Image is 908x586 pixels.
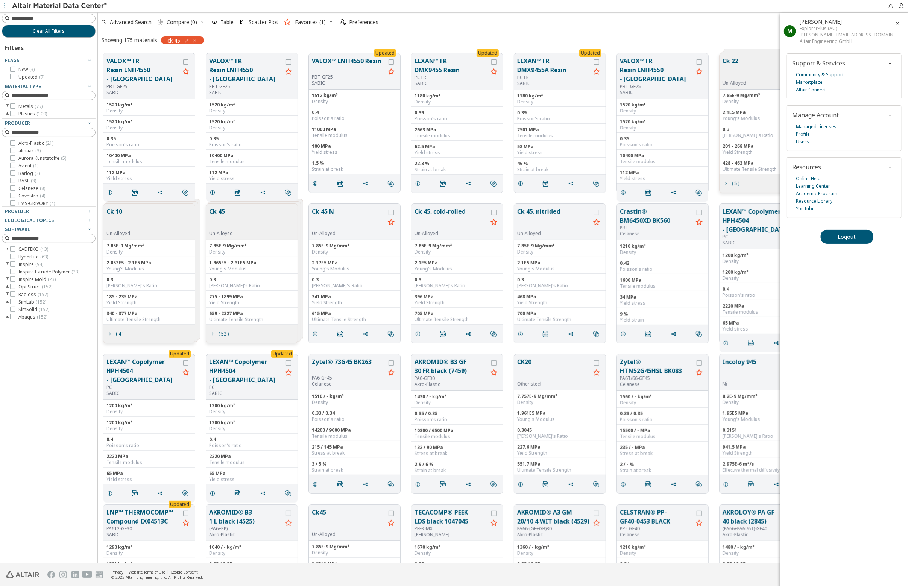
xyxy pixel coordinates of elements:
i:  [543,481,549,487]
button: ( 52 ) [206,326,232,342]
div: PA66-(GF+GB)30 [517,526,591,532]
i:  [440,481,446,487]
button: Share [257,486,272,501]
button: Favorite [385,367,397,379]
button: PDF Download [231,486,247,501]
p: SABIC [312,80,385,86]
div: Other steel [517,381,591,387]
button: PDF Download [745,336,761,351]
p: SABIC [209,90,282,96]
button: VALOX™ FR Resin ENH4550 - [GEOGRAPHIC_DATA] [106,56,180,83]
button: Favorite [180,518,192,530]
p: [PERSON_NAME] [415,532,488,538]
button: PDF Download [642,477,658,492]
button: PDF Download [539,326,555,342]
span: New [18,67,35,73]
a: Learning Center [796,182,830,190]
div: Density [723,99,808,105]
button: Details [514,326,530,342]
i: toogle group [5,291,10,298]
button: PDF Download [539,176,555,191]
div: Updated [374,49,396,57]
i: toogle group [5,103,10,109]
button: AKROMID® B3 GF 30 FR black (7459) [415,357,488,375]
p: Celanese [620,532,693,538]
span: M [788,27,793,35]
button: Similar search [384,176,400,191]
div: PBT-GF25 [209,83,282,90]
span: ( 52 ) [219,332,229,336]
span: Compare (0) [167,20,197,25]
button: LNP™ THERMOCOMP™ Compound IX04513C [106,508,180,526]
i:  [696,331,702,337]
span: Support & Services [792,59,845,67]
span: Producer [5,120,30,126]
a: Community & Support [796,71,844,79]
button: Details [720,477,735,492]
a: Resource Library [796,197,832,205]
button: Favorite [385,518,397,530]
button: CK20 [517,357,591,381]
button: Favorite [693,217,705,229]
p: Akro-Plastic [723,532,796,538]
button: Favorite [488,217,500,229]
button: PDF Download [539,477,555,492]
button: Share [154,185,170,200]
button: PDF Download [437,176,452,191]
i:  [748,481,754,487]
span: Favorites (1) [295,20,326,25]
button: PDF Download [129,486,144,501]
button: Share [565,477,580,492]
div: PC [723,234,796,240]
button: PDF Download [231,185,247,200]
button: Details [617,185,633,200]
button: Similar search [692,326,708,342]
button: Ck 45. cold-rolled [415,207,488,231]
button: Favorite [488,367,500,379]
button: Details [411,326,427,342]
p: Akro-Plastic [415,381,488,387]
div: Un-Alloyed [209,231,233,237]
button: TECACOMP® PEEK LDS black 1047045 [415,508,488,526]
button: Producer [2,119,96,128]
button: Incoloy 945 [723,357,796,381]
button: Share [359,326,375,342]
span: ( 3 ) [29,66,35,73]
a: Users [796,138,809,146]
i:  [132,190,138,196]
button: Share [770,336,786,351]
button: AKROMID® A3 GM 20/10 4 WIT black (4529) [517,508,591,526]
button: Similar search [179,185,195,200]
p: SABIC [517,80,591,87]
button: Favorite [693,66,705,78]
div: PC [209,384,282,390]
i: toogle group [5,111,10,117]
button: Similar search [692,477,708,492]
button: PDF Download [129,185,144,200]
i:  [388,481,394,487]
div: Density [209,108,295,114]
button: LEXAN™ Copolymer HPH4504 - [GEOGRAPHIC_DATA] [106,357,180,384]
i:  [337,481,343,487]
div: 1180 kg/m³ [415,93,500,99]
i:  [132,490,138,496]
button: Details [103,486,119,501]
button: Share [770,477,786,492]
i:  [388,181,394,187]
span: Matthias Eick [800,18,842,25]
button: Favorite [385,217,397,229]
button: ( 4 ) [103,326,127,342]
div: PBT-GF25 [620,83,693,90]
div: 0.39 [517,110,603,116]
div: Un-Alloyed [723,80,746,86]
div: PA6T/66-GF45 [620,375,693,381]
button: Similar search [487,477,503,492]
i:  [285,190,291,196]
button: Ck 22 [723,56,746,80]
span: Plastics [18,111,47,117]
i:  [440,181,446,187]
button: Ck 45 N [312,207,385,231]
div: (PA66+PA6I/6T)-GF40 [723,526,796,532]
button: Provider [2,207,96,216]
i:  [593,331,599,337]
